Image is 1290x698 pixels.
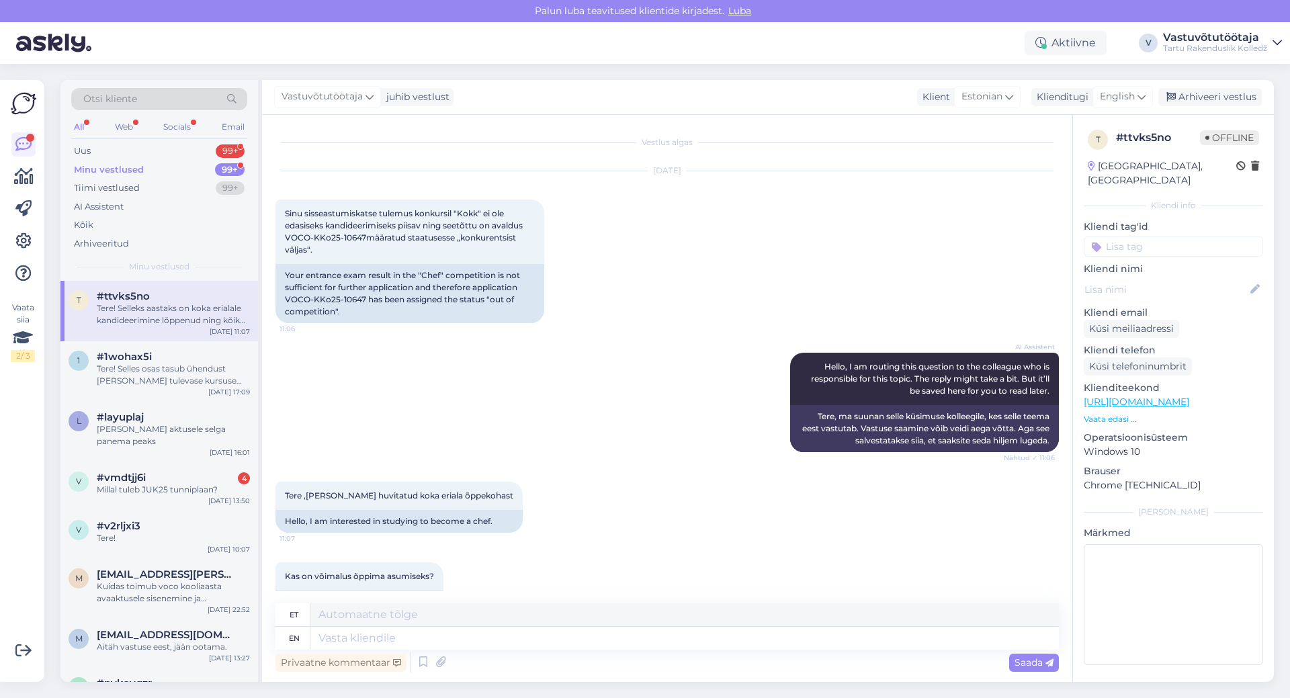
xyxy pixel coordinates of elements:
p: Operatsioonisüsteem [1084,431,1263,445]
div: Tartu Rakenduslik Kolledž [1163,43,1267,54]
div: V [1139,34,1158,52]
p: Kliendi nimi [1084,262,1263,276]
div: Uus [74,144,91,158]
div: [DATE] [275,165,1059,177]
div: Arhiveeritud [74,237,129,251]
p: Kliendi email [1084,306,1263,320]
div: Tere! [97,532,250,544]
div: [DATE] 17:09 [208,387,250,397]
div: Privaatne kommentaar [275,654,406,672]
span: Sinu sisseastumiskatse tulemus konkursil "Kokk" ei ole edasiseks kandideerimiseks piisav ning see... [285,208,525,255]
span: Nähtud ✓ 11:06 [1004,453,1055,463]
div: [DATE] 13:50 [208,496,250,506]
div: Is there a chance to start studying? [275,591,443,613]
span: t [77,295,81,305]
span: #pykavgzr [97,677,152,689]
div: [PERSON_NAME] aktusele selga panema peaks [97,423,250,447]
span: Luba [724,5,755,17]
input: Lisa tag [1084,236,1263,257]
span: m [75,634,83,644]
div: [DATE] 10:07 [208,544,250,554]
div: Kõik [74,218,93,232]
span: Estonian [961,89,1002,104]
span: Tere ,[PERSON_NAME] huvitatud koka eriala õppekohast [285,490,513,500]
span: #vmdtjj6i [97,472,146,484]
div: [DATE] 11:07 [210,326,250,337]
div: [DATE] 22:52 [208,605,250,615]
div: Your entrance exam result in the "Chef" competition is not sufficient for further application and... [275,264,544,323]
div: Tiimi vestlused [74,181,140,195]
div: All [71,118,87,136]
div: 4 [238,472,250,484]
div: Vestlus algas [275,136,1059,148]
span: Offline [1200,130,1259,145]
img: Askly Logo [11,91,36,116]
span: v [76,476,81,486]
div: Aktiivne [1025,31,1107,55]
span: Hello, I am routing this question to the colleague who is responsible for this topic. The reply m... [811,361,1051,396]
p: Kliendi tag'id [1084,220,1263,234]
div: Aitäh vastuse eest, jään ootama. [97,641,250,653]
a: VastuvõtutöötajaTartu Rakenduslik Kolledž [1163,32,1282,54]
span: m [75,573,83,583]
span: 11:07 [279,533,330,543]
div: [GEOGRAPHIC_DATA], [GEOGRAPHIC_DATA] [1088,159,1236,187]
div: Klienditugi [1031,90,1088,104]
div: Vastuvõtutöötaja [1163,32,1267,43]
span: Saada [1015,656,1053,668]
div: Kliendi info [1084,200,1263,212]
span: v [76,525,81,535]
div: Küsi telefoninumbrit [1084,357,1192,376]
span: 11:06 [279,324,330,334]
p: Märkmed [1084,526,1263,540]
span: l [77,416,81,426]
div: Socials [161,118,193,136]
span: mirjam.hendrikson@gmail.com [97,568,236,580]
p: Brauser [1084,464,1263,478]
div: juhib vestlust [381,90,449,104]
div: AI Assistent [74,200,124,214]
p: Klienditeekond [1084,381,1263,395]
a: [URL][DOMAIN_NAME] [1084,396,1189,408]
div: 99+ [215,163,245,177]
div: [DATE] 13:27 [209,653,250,663]
div: Millal tuleb JUK25 tunniplaan? [97,484,250,496]
div: 2 / 3 [11,350,35,362]
div: # ttvks5no [1116,130,1200,146]
div: Web [112,118,136,136]
span: Vastuvõtutöötaja [282,89,363,104]
div: Tere! Selles osas tasub ühendust [PERSON_NAME] tulevase kursuse mentoriga. Tema oskab täpsemalt m... [97,363,250,387]
span: #v2rljxi3 [97,520,140,532]
div: [PERSON_NAME] [1084,506,1263,518]
div: Hello, I am interested in studying to become a chef. [275,510,523,533]
div: Tere! Selleks aastaks on koka erialale kandideerimine lõppenud ning kõik õppekohad täidetud. [97,302,250,326]
div: Tere, ma suunan selle küsimuse kolleegile, kes selle teema eest vastutab. Vastuse saamine võib ve... [790,405,1059,452]
span: AI Assistent [1004,342,1055,352]
span: English [1100,89,1135,104]
p: Kliendi telefon [1084,343,1263,357]
span: #1wohax5i [97,351,152,363]
div: 99+ [216,144,245,158]
div: en [289,627,300,650]
div: Vaata siia [11,302,35,362]
div: 99+ [216,181,245,195]
span: Minu vestlused [129,261,189,273]
div: Kuidas toimub voco kooliaasta avaaktusele sisenemine ja pääsemine? Kas [PERSON_NAME] id-kaarti, e... [97,580,250,605]
div: Arhiveeri vestlus [1158,88,1262,106]
div: et [290,603,298,626]
p: Vaata edasi ... [1084,413,1263,425]
span: t [1096,134,1101,144]
div: Email [219,118,247,136]
span: 1 [77,355,80,365]
span: #layuplaj [97,411,144,423]
span: #ttvks5no [97,290,150,302]
div: Küsi meiliaadressi [1084,320,1179,338]
span: Kas on võimalus õppima asumiseks? [285,571,434,581]
span: Otsi kliente [83,92,137,106]
p: Windows 10 [1084,445,1263,459]
div: Klient [917,90,950,104]
input: Lisa nimi [1084,282,1248,297]
div: [DATE] 16:01 [210,447,250,457]
p: Chrome [TECHNICAL_ID] [1084,478,1263,492]
div: Minu vestlused [74,163,144,177]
